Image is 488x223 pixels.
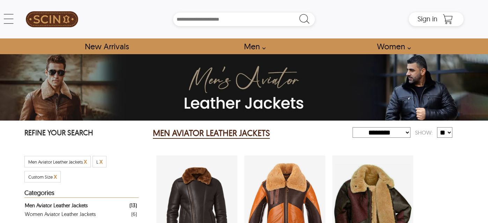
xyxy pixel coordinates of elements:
[25,210,137,218] a: Filter Women Aviator Leather Jackets
[153,128,270,139] h2: MEN AVIATOR LEATHER JACKETS
[130,201,137,210] div: ( 13 )
[153,126,345,140] div: Men Aviator Leather Jackets 13 Results Found
[25,201,137,210] a: Filter Men Aviator Leather Jackets
[54,172,57,180] span: Cancel Filter
[417,14,437,23] span: Sign in
[77,38,136,54] a: Shop New Arrivals
[28,159,83,165] span: Filter Men Aviator Leather Jackets
[84,157,87,165] span: x
[25,210,96,218] div: Women Aviator Leather Jackets
[131,210,137,218] div: ( 6 )
[417,17,437,22] a: Sign in
[28,174,53,180] span: Filter Custom Size
[411,127,437,139] div: Show:
[441,14,455,24] a: Shopping Cart
[369,38,415,54] a: Shop Women Leather Jackets
[24,3,79,35] a: SCIN
[24,189,139,198] div: Heading Filter Men Aviator Leather Jackets by Categories
[99,157,103,165] span: Cancel Filter
[24,128,139,139] p: REFINE YOUR SEARCH
[26,3,78,35] img: SCIN
[84,159,87,165] a: Cancel Filter
[96,159,98,165] span: Filter L
[236,38,269,54] a: shop men's leather jackets
[25,201,88,210] div: Men Aviator Leather Jackets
